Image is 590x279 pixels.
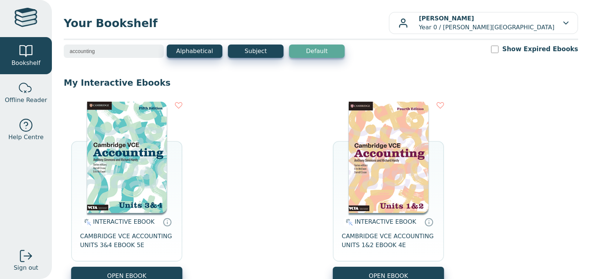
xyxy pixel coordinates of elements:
[355,218,416,225] span: INTERACTIVE EBOOK
[419,15,474,22] b: [PERSON_NAME]
[64,15,389,32] span: Your Bookshelf
[8,133,43,142] span: Help Centre
[93,218,155,225] span: INTERACTIVE EBOOK
[80,232,173,250] span: CAMBRIDGE VCE ACCOUNTING UNITS 3&4 EBOOK 5E
[342,232,435,250] span: CAMBRIDGE VCE ACCOUNTING UNITS 1&2 EBOOK 4E
[228,45,284,58] button: Subject
[11,59,40,68] span: Bookshelf
[344,218,353,227] img: interactive.svg
[64,45,164,58] input: Search bookshelf (E.g: psychology)
[82,218,91,227] img: interactive.svg
[87,102,167,213] img: 9b943811-b23c-464a-9ad8-56760a92c0c1.png
[289,45,345,58] button: Default
[163,217,172,226] a: Interactive eBooks are accessed online via the publisher’s portal. They contain interactive resou...
[389,12,578,34] button: [PERSON_NAME]Year 0 / [PERSON_NAME][GEOGRAPHIC_DATA]
[167,45,222,58] button: Alphabetical
[419,14,554,32] p: Year 0 / [PERSON_NAME][GEOGRAPHIC_DATA]
[64,77,578,88] p: My Interactive Ebooks
[349,102,428,213] img: 29759c83-e070-4f21-9f19-1166b690db6d.png
[5,96,47,105] span: Offline Reader
[502,45,578,54] label: Show Expired Ebooks
[424,217,433,226] a: Interactive eBooks are accessed online via the publisher’s portal. They contain interactive resou...
[14,263,38,272] span: Sign out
